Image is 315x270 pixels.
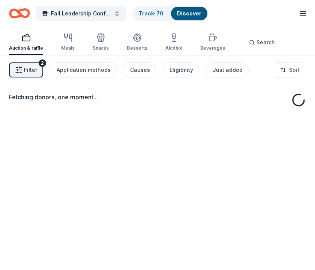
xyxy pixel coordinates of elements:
[200,30,225,55] button: Beverages
[51,9,111,18] span: Fall Leadership Conference
[169,65,193,74] div: Eligibility
[9,93,306,102] div: Fetching donors, one moment...
[289,65,300,74] span: Sort
[127,30,147,55] button: Desserts
[24,65,37,74] span: Filter
[162,62,199,77] button: Eligibility
[205,62,249,77] button: Just added
[36,6,126,21] button: Fall Leadership Conference
[61,30,75,55] button: Meals
[39,59,46,67] div: 2
[243,35,281,50] button: Search
[57,65,111,74] div: Application methods
[132,6,208,21] button: Track· 70Discover
[9,30,43,55] button: Auction & raffle
[9,5,30,22] a: Home
[130,65,150,74] div: Causes
[177,10,201,17] a: Discover
[213,65,243,74] div: Just added
[165,30,182,55] button: Alcohol
[274,62,306,77] button: Sort
[256,38,275,47] span: Search
[49,62,117,77] button: Application methods
[9,45,43,51] div: Auction & raffle
[165,45,182,51] div: Alcohol
[127,45,147,51] div: Desserts
[93,30,109,55] button: Snacks
[123,62,156,77] button: Causes
[200,45,225,51] div: Beverages
[9,62,43,77] button: Filter2
[93,45,109,51] div: Snacks
[61,45,75,51] div: Meals
[139,10,163,17] a: Track· 70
